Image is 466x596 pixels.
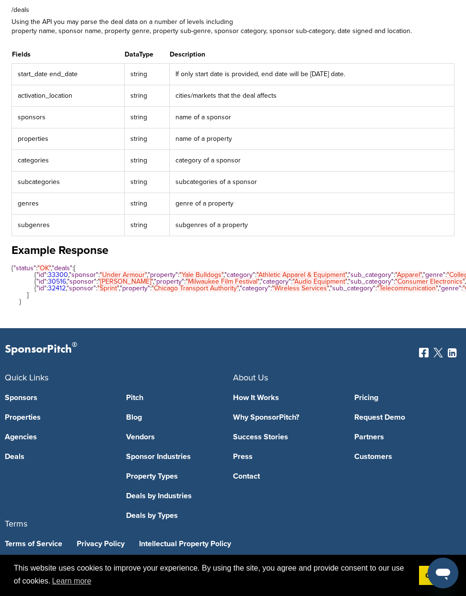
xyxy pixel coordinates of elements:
a: Sponsors [5,394,112,401]
img: Facebook [419,348,429,357]
pre: { : , :[ { : , : , : , : , : , : , : , : , : , : , : }, { : , : , : , : , : , : , : , : , : , : ,... [12,265,454,305]
span: " [100,271,102,279]
p: /deals [12,4,454,16]
a: Pricing [354,394,461,401]
a: Vendors [126,433,233,441]
span: " [36,277,39,286]
span: " [221,271,223,279]
span: " [240,284,242,292]
a: How It Works [233,394,340,401]
span: " [237,284,239,292]
td: string [125,64,170,85]
span: [PERSON_NAME] [100,277,151,286]
span: property [156,277,182,286]
a: Partners [354,433,461,441]
a: Properties [5,413,112,421]
span: " [463,284,465,292]
span: Consumer Electronics [397,277,463,286]
span: " [260,277,263,286]
span: " [69,271,71,279]
th: DataType [125,46,170,64]
span: " [179,271,182,279]
span: " [377,284,379,292]
span: 33300 [48,271,68,279]
span: " [154,277,156,286]
td: string [125,128,170,150]
span: " [151,277,153,286]
span: " [67,284,69,292]
span: genre [441,284,459,292]
td: string [125,85,170,107]
span: Milwaukee Film Festival [188,277,257,286]
td: category of a sponsor [170,150,454,172]
span: " [37,264,40,272]
span: Chicago Transport Authority [154,284,237,292]
span: Sprint [100,284,117,292]
td: name of a sponsor [170,107,454,128]
span: " [224,271,227,279]
span: " [256,271,258,279]
td: subcategories of a sponsor [170,172,454,193]
span: id [39,284,44,292]
iframe: Button to launch messaging window [428,558,458,588]
td: string [125,172,170,193]
td: If only start date is provided, end date will be [DATE] date. [170,64,454,85]
span: " [463,277,465,286]
span: " [268,284,270,292]
span: " [70,264,72,272]
td: subgenres [12,215,125,236]
h1: Example Response [12,242,454,259]
span: " [348,277,350,286]
td: string [125,215,170,236]
td: categories [12,150,125,172]
a: Deals [5,453,112,460]
td: string [125,193,170,215]
span: " [98,277,100,286]
span: " [345,271,347,279]
span: " [182,277,184,286]
td: subgenres of a property [170,215,454,236]
td: start_date end_date [12,64,125,85]
span: " [436,284,438,292]
span: Telecommunication [379,284,436,292]
span: " [44,284,47,292]
span: " [34,264,36,272]
th: Description [170,46,454,64]
span: " [420,271,422,279]
td: sponsors [12,107,125,128]
span: This website uses cookies to improve your experience. By using the site, you agree and provide co... [14,562,411,588]
span: " [327,284,329,292]
span: category [227,271,253,279]
td: subcategories [12,172,125,193]
span: " [145,271,147,279]
span: Quick Links [5,372,48,383]
span: " [175,271,178,279]
span: property [150,271,175,279]
span: id [39,277,44,286]
span: " [272,284,274,292]
span: Under Armour [102,271,145,279]
span: About Us [233,372,268,383]
span: genre [425,271,443,279]
span: " [148,284,150,292]
span: Apparel [397,271,420,279]
span: Athletic Apparel & Equipment [258,271,345,279]
a: Customers [354,453,461,460]
span: Terms [5,519,461,528]
span: " [93,284,96,292]
a: Deals by Industries [126,492,233,500]
a: Request Demo [354,413,461,421]
span: " [395,271,397,279]
span: " [44,277,47,286]
td: name of a property [170,128,454,150]
span: Yale Bulldogs [182,271,221,279]
span: property [122,284,148,292]
span: " [36,284,39,292]
a: Press [233,453,340,460]
p: SponsorPitch [5,343,77,356]
td: cities/markets that the deal affects [170,85,454,107]
span: " [52,264,54,272]
span: OK [40,264,49,272]
span: sub_category [350,271,391,279]
span: " [447,271,449,279]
